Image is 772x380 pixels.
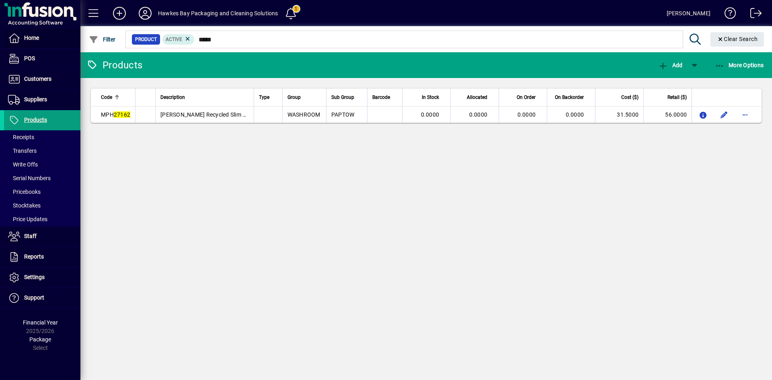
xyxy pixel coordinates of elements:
[4,90,80,110] a: Suppliers
[4,226,80,246] a: Staff
[4,28,80,48] a: Home
[372,93,397,102] div: Barcode
[259,93,277,102] div: Type
[4,49,80,69] a: POS
[4,212,80,226] a: Price Updates
[595,107,643,123] td: 31.5000
[114,111,130,118] em: 27162
[667,7,710,20] div: [PERSON_NAME]
[87,32,118,47] button: Filter
[407,93,446,102] div: In Stock
[8,175,51,181] span: Serial Numbers
[166,37,182,42] span: Active
[4,144,80,158] a: Transfers
[4,267,80,288] a: Settings
[4,185,80,199] a: Pricebooks
[372,93,390,102] span: Barcode
[287,93,301,102] span: Group
[160,111,287,118] span: [PERSON_NAME] Recycled Slim Fold Paper Towel
[718,108,731,121] button: Edit
[4,288,80,308] a: Support
[8,189,41,195] span: Pricebooks
[4,69,80,89] a: Customers
[719,2,736,28] a: Knowledge Base
[456,93,495,102] div: Allocated
[8,161,38,168] span: Write Offs
[101,93,130,102] div: Code
[287,93,321,102] div: Group
[132,6,158,21] button: Profile
[331,93,362,102] div: Sub Group
[715,62,764,68] span: More Options
[517,93,536,102] span: On Order
[24,117,47,123] span: Products
[4,247,80,267] a: Reports
[717,36,758,42] span: Clear Search
[710,32,764,47] button: Clear
[23,319,58,326] span: Financial Year
[331,93,354,102] span: Sub Group
[4,130,80,144] a: Receipts
[555,93,584,102] span: On Backorder
[29,336,51,343] span: Package
[469,111,488,118] span: 0.0000
[4,158,80,171] a: Write Offs
[643,107,692,123] td: 56.0000
[160,93,185,102] span: Description
[504,93,543,102] div: On Order
[24,35,39,41] span: Home
[160,93,249,102] div: Description
[658,62,682,68] span: Add
[101,111,130,118] span: MPH
[24,253,44,260] span: Reports
[8,202,41,209] span: Stocktakes
[259,93,269,102] span: Type
[552,93,591,102] div: On Backorder
[422,93,439,102] span: In Stock
[101,93,112,102] span: Code
[24,96,47,103] span: Suppliers
[24,294,44,301] span: Support
[24,274,45,280] span: Settings
[566,111,584,118] span: 0.0000
[4,171,80,185] a: Serial Numbers
[517,111,536,118] span: 0.0000
[107,6,132,21] button: Add
[421,111,439,118] span: 0.0000
[86,59,142,72] div: Products
[713,58,766,72] button: More Options
[158,7,278,20] div: Hawkes Bay Packaging and Cleaning Solutions
[331,111,355,118] span: PAPTOW
[744,2,762,28] a: Logout
[739,108,751,121] button: More options
[8,148,37,154] span: Transfers
[162,34,195,45] mat-chip: Activation Status: Active
[621,93,639,102] span: Cost ($)
[135,35,157,43] span: Product
[24,55,35,62] span: POS
[24,233,37,239] span: Staff
[287,111,320,118] span: WASHROOM
[467,93,487,102] span: Allocated
[656,58,684,72] button: Add
[8,216,47,222] span: Price Updates
[667,93,687,102] span: Retail ($)
[24,76,51,82] span: Customers
[8,134,34,140] span: Receipts
[4,199,80,212] a: Stocktakes
[89,36,116,43] span: Filter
